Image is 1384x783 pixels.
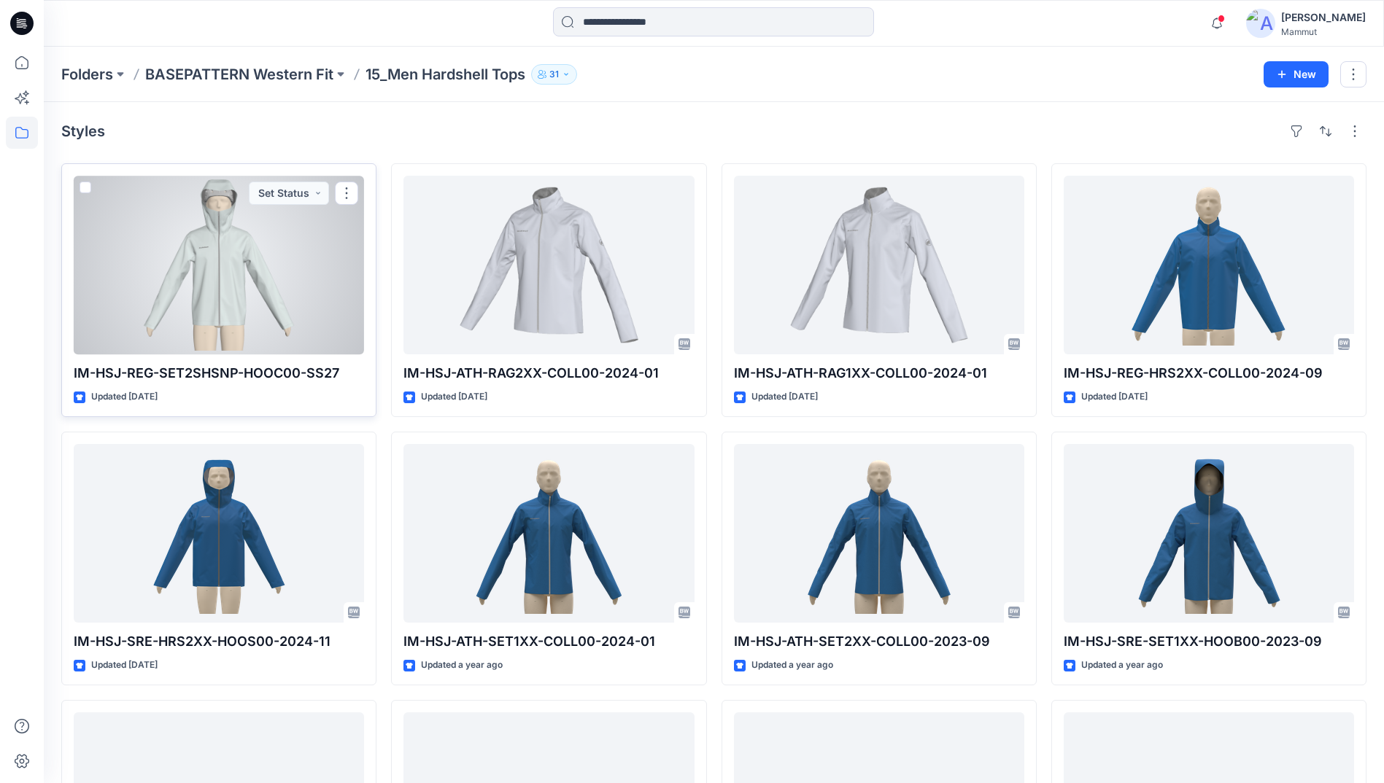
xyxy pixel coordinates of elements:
p: Updated a year ago [1081,658,1163,673]
a: BASEPATTERN Western Fit [145,64,333,85]
img: avatar [1246,9,1275,38]
p: IM-HSJ-ATH-SET2XX-COLL00-2023-09 [734,631,1024,652]
a: IM-HSJ-ATH-SET1XX-COLL00-2024-01 [403,444,694,623]
p: Updated [DATE] [91,658,158,673]
a: IM-HSJ-ATH-SET2XX-COLL00-2023-09 [734,444,1024,623]
p: Updated [DATE] [751,389,818,405]
p: IM-HSJ-ATH-RAG1XX-COLL00-2024-01 [734,363,1024,383]
p: Updated [DATE] [91,389,158,405]
div: Mammut [1281,26,1366,37]
p: Updated [DATE] [1081,389,1148,405]
button: New [1264,61,1329,87]
a: IM-HSJ-REG-HRS2XX-COLL00-2024-09 [1064,176,1354,354]
a: IM-HSJ-ATH-RAG2XX-COLL00-2024-01 [403,176,694,354]
p: IM-HSJ-SRE-HRS2XX-HOOS00-2024-11 [74,631,364,652]
button: 31 [531,64,577,85]
p: IM-HSJ-REG-HRS2XX-COLL00-2024-09 [1064,363,1354,383]
a: IM-HSJ-REG-SET2SHSNP-HOOC00-SS27 [74,176,364,354]
p: 31 [549,66,559,82]
p: IM-HSJ-REG-SET2SHSNP-HOOC00-SS27 [74,363,364,383]
p: IM-HSJ-ATH-SET1XX-COLL00-2024-01 [403,631,694,652]
p: Updated a year ago [751,658,833,673]
p: IM-HSJ-ATH-RAG2XX-COLL00-2024-01 [403,363,694,383]
p: Updated [DATE] [421,389,487,405]
p: IM-HSJ-SRE-SET1XX-HOOB00-2023-09 [1064,631,1354,652]
a: IM-HSJ-ATH-RAG1XX-COLL00-2024-01 [734,176,1024,354]
p: Updated a year ago [421,658,503,673]
a: Folders [61,64,113,85]
a: IM-HSJ-SRE-SET1XX-HOOB00-2023-09 [1064,444,1354,623]
h4: Styles [61,122,105,140]
a: IM-HSJ-SRE-HRS2XX-HOOS00-2024-11 [74,444,364,623]
div: [PERSON_NAME] [1281,9,1366,26]
p: 15_Men Hardshell Tops [366,64,525,85]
